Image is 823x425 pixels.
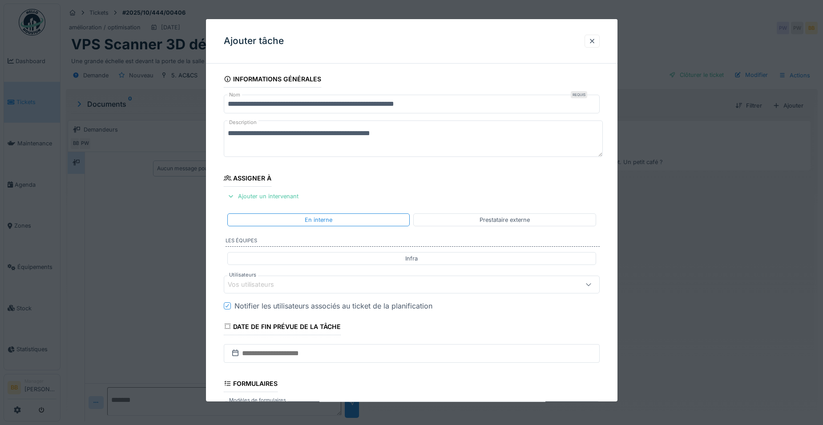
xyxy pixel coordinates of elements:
div: Formulaires [224,377,278,392]
label: Description [227,117,258,128]
div: Infra [405,254,418,263]
label: Les équipes [226,237,600,247]
div: Assigner à [224,172,272,187]
label: Nom [227,91,242,99]
label: Modèles de formulaires [227,397,288,404]
div: Vos utilisateurs [228,280,286,289]
label: Utilisateurs [227,271,258,279]
div: Requis [571,91,587,98]
div: Notifier les utilisateurs associés au ticket de la planification [234,301,432,311]
h3: Ajouter tâche [224,36,284,47]
div: Prestataire externe [480,216,530,224]
div: Informations générales [224,72,322,88]
div: Ajouter un intervenant [224,190,302,202]
div: En interne [305,216,332,224]
div: Date de fin prévue de la tâche [224,320,341,335]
